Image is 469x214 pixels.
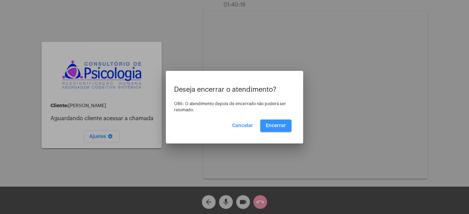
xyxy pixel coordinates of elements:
button: Cancelar [227,119,259,132]
span: Encerrar [266,123,286,128]
p: Deseja encerrar o atendimento? [174,86,295,93]
span: Cancelar [232,123,253,128]
span: OBS: O atendimento depois de encerrado não poderá ser retomado. [174,102,286,112]
button: Encerrar [260,119,291,132]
